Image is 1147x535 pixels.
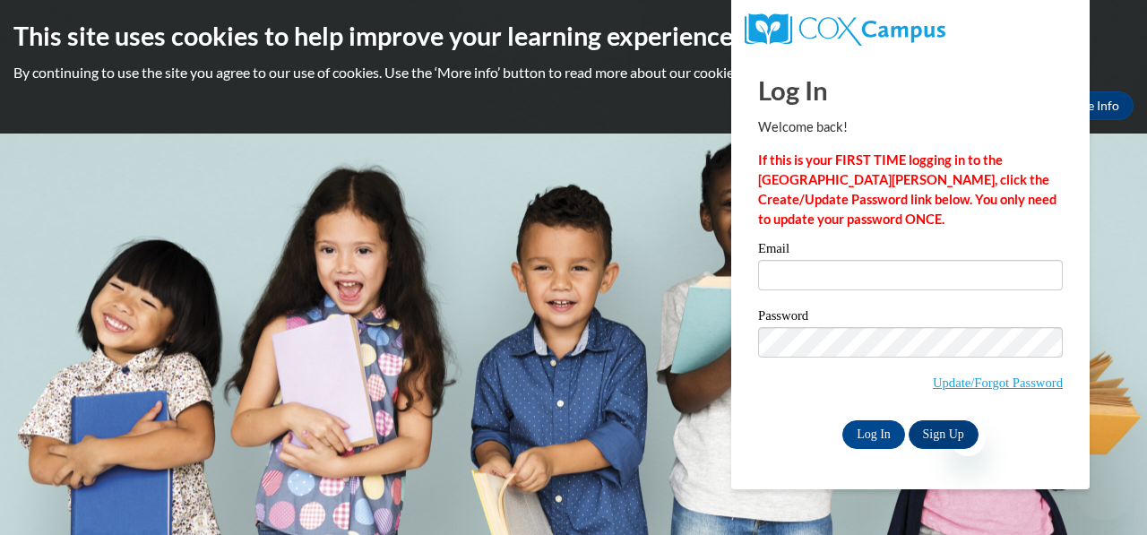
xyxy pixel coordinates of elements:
a: Update/Forgot Password [933,375,1063,390]
p: Welcome back! [758,117,1063,137]
iframe: Button to launch messaging window [1075,463,1133,521]
label: Email [758,242,1063,260]
iframe: Close message [950,420,986,456]
p: By continuing to use the site you agree to our use of cookies. Use the ‘More info’ button to read... [13,63,1134,82]
a: Sign Up [909,420,979,449]
h2: This site uses cookies to help improve your learning experience. [13,18,1134,54]
img: COX Campus [745,13,945,46]
h1: Log In [758,72,1063,108]
a: More Info [1049,91,1134,120]
strong: If this is your FIRST TIME logging in to the [GEOGRAPHIC_DATA][PERSON_NAME], click the Create/Upd... [758,152,1056,227]
input: Log In [842,420,905,449]
label: Password [758,309,1063,327]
